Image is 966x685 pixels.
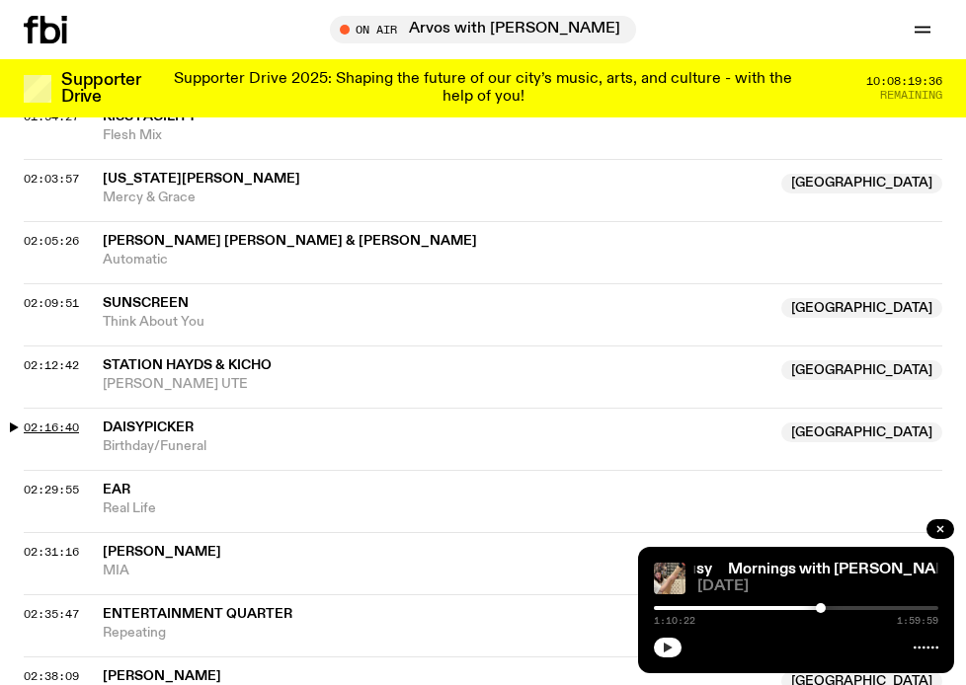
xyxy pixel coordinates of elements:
[103,251,942,269] span: Automatic
[654,563,685,594] img: A photo of Jim in the fbi studio sitting on a chair and awkwardly holding their leg in the air, s...
[24,609,79,620] button: 02:35:47
[897,616,938,626] span: 1:59:59
[24,422,79,433] button: 02:16:40
[24,236,79,247] button: 02:05:26
[103,126,942,145] span: Flesh Mix
[103,499,942,518] span: Real Life
[103,483,130,496] span: ear
[103,358,272,372] span: Station Hayds & KICHO
[103,437,769,456] span: Birthday/Funeral
[24,298,79,309] button: 02:09:51
[103,607,292,621] span: Entertainment Quarter
[654,616,695,626] span: 1:10:22
[24,419,79,435] span: 02:16:40
[781,422,942,442] span: [GEOGRAPHIC_DATA]
[24,112,79,122] button: 01:54:27
[330,16,636,43] button: On AirArvos with [PERSON_NAME]
[697,579,938,594] span: [DATE]
[24,547,79,558] button: 02:31:16
[103,172,300,186] span: [US_STATE][PERSON_NAME]
[24,671,79,682] button: 02:38:09
[24,233,79,249] span: 02:05:26
[103,234,477,248] span: [PERSON_NAME] [PERSON_NAME] & [PERSON_NAME]
[781,174,942,193] span: [GEOGRAPHIC_DATA]
[103,313,769,332] span: Think About You
[103,110,197,123] span: Kiss Facility
[24,668,79,684] span: 02:38:09
[24,295,79,311] span: 02:09:51
[103,420,194,434] span: Daisypicker
[24,357,79,373] span: 02:12:42
[24,171,79,187] span: 02:03:57
[24,360,79,371] button: 02:12:42
[103,296,189,310] span: Sunscreen
[103,375,769,394] span: [PERSON_NAME] UTE
[866,76,942,87] span: 10:08:19:36
[24,606,79,622] span: 02:35:47
[781,298,942,318] span: [GEOGRAPHIC_DATA]
[345,562,712,577] a: Mornings with [PERSON_NAME] / booked and busy
[103,189,769,207] span: Mercy & Grace
[781,360,942,380] span: [GEOGRAPHIC_DATA]
[103,624,769,643] span: Repeating
[24,482,79,497] span: 02:29:55
[24,544,79,560] span: 02:31:16
[103,545,221,559] span: [PERSON_NAME]
[166,71,800,106] p: Supporter Drive 2025: Shaping the future of our city’s music, arts, and culture - with the help o...
[61,72,140,106] h3: Supporter Drive
[103,669,221,683] span: [PERSON_NAME]
[880,90,942,101] span: Remaining
[103,562,769,580] span: MIA
[24,485,79,495] button: 02:29:55
[24,174,79,185] button: 02:03:57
